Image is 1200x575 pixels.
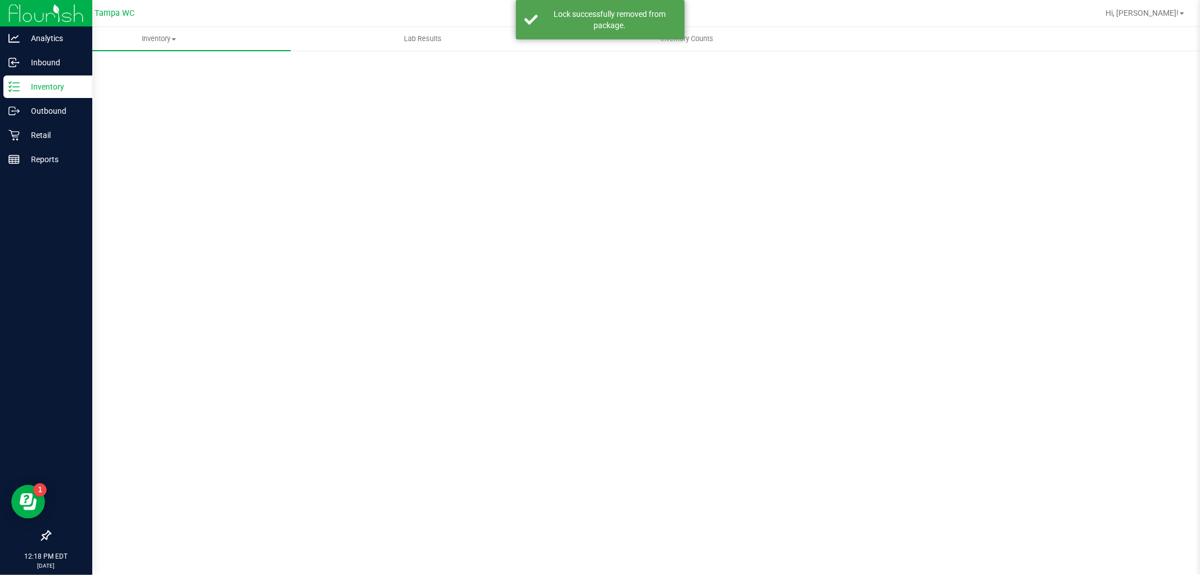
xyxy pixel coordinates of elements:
[27,34,291,44] span: Inventory
[20,32,87,45] p: Analytics
[5,551,87,561] p: 12:18 PM EDT
[20,56,87,69] p: Inbound
[33,483,47,497] iframe: Resource center unread badge
[555,27,819,51] a: Inventory Counts
[20,153,87,166] p: Reports
[8,130,20,141] inline-svg: Retail
[8,81,20,92] inline-svg: Inventory
[8,57,20,68] inline-svg: Inbound
[27,27,291,51] a: Inventory
[95,8,135,18] span: Tampa WC
[20,128,87,142] p: Retail
[11,485,45,519] iframe: Resource center
[389,34,457,44] span: Lab Results
[8,154,20,165] inline-svg: Reports
[8,105,20,117] inline-svg: Outbound
[20,104,87,118] p: Outbound
[8,33,20,44] inline-svg: Analytics
[20,80,87,93] p: Inventory
[645,34,729,44] span: Inventory Counts
[1105,8,1179,17] span: Hi, [PERSON_NAME]!
[5,561,87,570] p: [DATE]
[544,8,676,31] div: Lock successfully removed from package.
[291,27,555,51] a: Lab Results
